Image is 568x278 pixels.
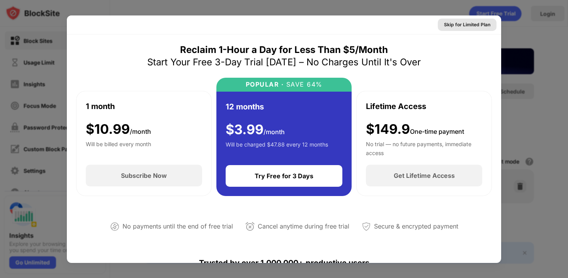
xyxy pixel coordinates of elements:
div: Reclaim 1-Hour a Day for Less Than $5/Month [180,44,388,56]
div: $149.9 [366,121,464,137]
div: Cancel anytime during free trial [258,221,349,232]
div: Subscribe Now [121,172,167,179]
div: Will be billed every month [86,140,151,155]
div: No payments until the end of free trial [122,221,233,232]
div: No trial — no future payments, immediate access [366,140,482,155]
div: Secure & encrypted payment [374,221,458,232]
span: /month [130,128,151,135]
div: 12 months [226,101,264,113]
div: Try Free for 3 Days [255,172,313,180]
div: Get Lifetime Access [394,172,455,179]
img: cancel-anytime [245,222,255,231]
div: SAVE 64% [284,81,323,88]
div: $ 3.99 [226,122,285,138]
div: $ 10.99 [86,121,151,137]
span: /month [264,128,285,136]
img: not-paying [110,222,119,231]
div: Lifetime Access [366,101,426,112]
span: One-time payment [410,128,464,135]
div: 1 month [86,101,115,112]
div: Skip for Limited Plan [444,21,490,29]
div: Will be charged $47.88 every 12 months [226,140,328,156]
img: secured-payment [362,222,371,231]
div: Start Your Free 3-Day Trial [DATE] – No Charges Until It's Over [147,56,421,68]
div: POPULAR · [246,81,284,88]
